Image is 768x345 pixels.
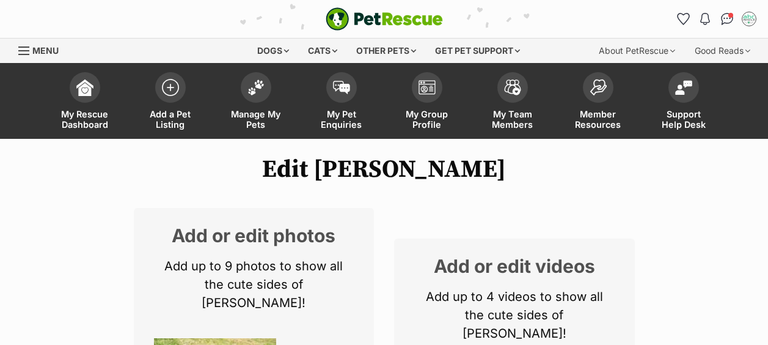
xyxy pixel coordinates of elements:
div: Good Reads [686,39,759,63]
span: Menu [32,45,59,56]
a: PetRescue [326,7,443,31]
p: Add up to 9 photos to show all the cute sides of [PERSON_NAME]! [152,257,356,312]
span: Manage My Pets [229,109,283,130]
img: Nicole profile pic [743,13,755,25]
h2: Add or edit photos [152,226,356,245]
span: My Team Members [485,109,540,130]
a: Member Resources [555,66,641,139]
img: help-desk-icon-fdf02630f3aa405de69fd3d07c3f3aa587a6932b1a1747fa1d2bba05be0121f9.svg [675,80,692,95]
span: My Group Profile [400,109,455,130]
a: Manage My Pets [213,66,299,139]
button: Notifications [695,9,715,29]
div: Other pets [348,39,425,63]
a: Menu [18,39,67,61]
div: About PetRescue [590,39,684,63]
a: Conversations [717,9,737,29]
img: pet-enquiries-icon-7e3ad2cf08bfb03b45e93fb7055b45f3efa6380592205ae92323e6603595dc1f.svg [333,81,350,94]
img: dashboard-icon-eb2f2d2d3e046f16d808141f083e7271f6b2e854fb5c12c21221c1fb7104beca.svg [76,79,93,96]
span: My Pet Enquiries [314,109,369,130]
img: chat-41dd97257d64d25036548639549fe6c8038ab92f7586957e7f3b1b290dea8141.svg [721,13,734,25]
a: My Group Profile [384,66,470,139]
ul: Account quick links [673,9,759,29]
a: Add a Pet Listing [128,66,213,139]
img: notifications-46538b983faf8c2785f20acdc204bb7945ddae34d4c08c2a6579f10ce5e182be.svg [700,13,710,25]
a: Favourites [673,9,693,29]
span: Add a Pet Listing [143,109,198,130]
span: Member Resources [571,109,626,130]
div: Dogs [249,39,298,63]
button: My account [739,9,759,29]
img: manage-my-pets-icon-02211641906a0b7f246fdf0571729dbe1e7629f14944591b6c1af311fb30b64b.svg [247,80,265,95]
a: Support Help Desk [641,66,726,139]
img: team-members-icon-5396bd8760b3fe7c0b43da4ab00e1e3bb1a5d9ba89233759b79545d2d3fc5d0d.svg [504,80,521,95]
div: Get pet support [426,39,528,63]
img: group-profile-icon-3fa3cf56718a62981997c0bc7e787c4b2cf8bcc04b72c1350f741eb67cf2f40e.svg [419,80,436,95]
img: member-resources-icon-8e73f808a243e03378d46382f2149f9095a855e16c252ad45f914b54edf8863c.svg [590,79,607,95]
img: logo-e224e6f780fb5917bec1dbf3a21bbac754714ae5b6737aabdf751b685950b380.svg [326,7,443,31]
img: add-pet-listing-icon-0afa8454b4691262ce3f59096e99ab1cd57d4a30225e0717b998d2c9b9846f56.svg [162,79,179,96]
h2: Add or edit videos [412,257,616,275]
a: My Team Members [470,66,555,139]
p: Add up to 4 videos to show all the cute sides of [PERSON_NAME]! [412,287,616,343]
a: My Pet Enquiries [299,66,384,139]
span: Support Help Desk [656,109,711,130]
div: Cats [299,39,346,63]
a: My Rescue Dashboard [42,66,128,139]
span: My Rescue Dashboard [57,109,112,130]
